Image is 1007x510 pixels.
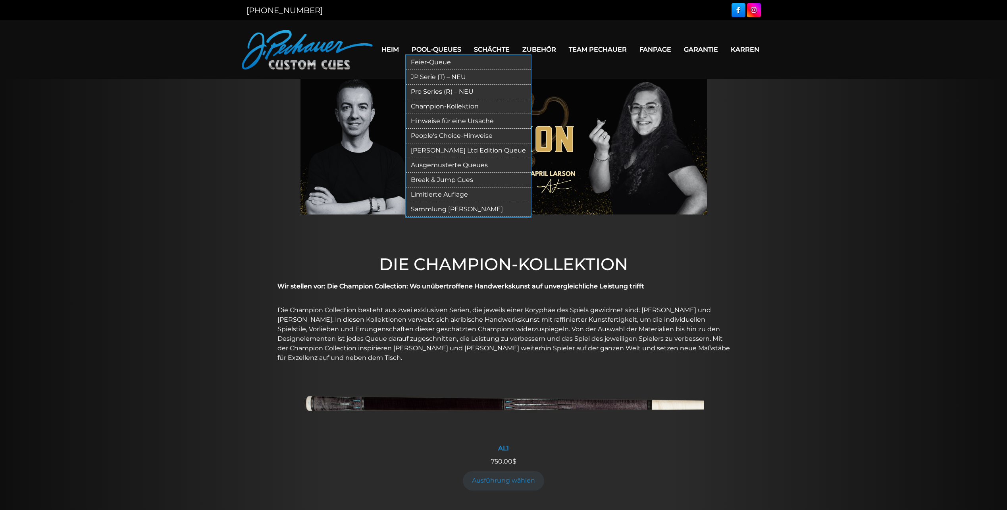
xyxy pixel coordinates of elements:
[303,444,704,452] div: AL1
[303,373,704,440] img: AL1
[242,30,373,70] img: Pechauer Custom Queues
[562,39,633,60] a: Team Pechauer
[406,55,531,70] a: Feier-Queue
[303,373,704,457] a: AL1 AL1
[406,114,531,129] a: Hinweise für eine Ursache
[375,39,405,60] a: Heim
[406,173,531,187] a: Break & Jump Cues
[246,6,323,15] a: [PHONE_NUMBER]
[406,158,531,173] a: Ausgemusterte Queues
[277,305,730,363] p: Die Champion Collection besteht aus zwei exklusiven Serien, die jeweils einer Koryphäe des Spiels...
[406,70,531,85] a: JP Serie (T) – NEU
[468,39,516,60] a: Schächte
[522,46,556,53] font: Zubehör
[406,85,531,99] a: Pro Series (R) – NEU
[474,46,510,53] font: Schächte
[405,39,468,60] a: Pool-Queues
[678,39,724,60] a: Garantie
[406,99,531,114] a: Champion-Kollektion
[406,187,531,202] a: Limitierte Auflage
[406,129,531,143] a: People's Choice-Hinweise
[412,46,461,53] font: Pool-Queues
[491,458,516,465] span: 750,00
[724,39,766,60] a: Karren
[512,458,516,465] span: $
[277,282,644,290] strong: Wir stellen vor: Die Champion Collection: Wo unübertroffene Handwerkskunst auf unvergleichliche L...
[406,143,531,158] a: [PERSON_NAME] Ltd Edition Queue
[516,39,562,60] a: Zubehör
[406,202,531,217] a: Sammlung [PERSON_NAME]
[633,39,678,60] a: Fanpage
[463,471,545,491] a: In den Warenkorb: "AL1"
